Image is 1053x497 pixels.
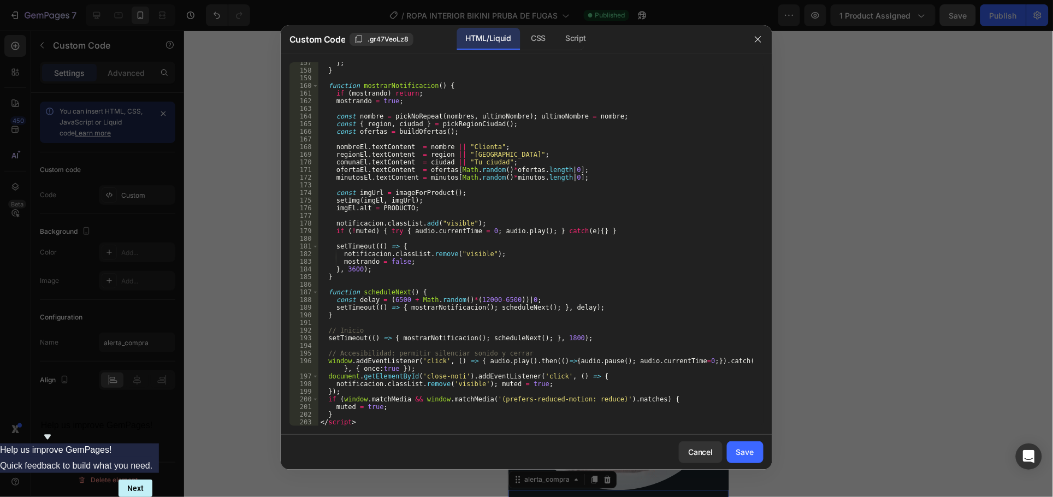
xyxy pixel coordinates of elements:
div: 200 [289,395,318,403]
div: 192 [289,327,318,334]
div: 159 [289,74,318,82]
div: 158 [289,67,318,74]
div: 182 [289,250,318,258]
span: Custom Code [289,33,345,46]
span: Help us improve GemPages! [41,421,153,430]
div: 187 [289,288,318,296]
div: Save [736,446,754,458]
div: 160 [289,82,318,90]
div: 202 [289,411,318,418]
div: 165 [289,120,318,128]
div: 186 [289,281,318,288]
div: 172 [289,174,318,181]
div: 188 [289,296,318,304]
div: 197 [289,372,318,380]
div: 201 [289,403,318,411]
div: alerta_compra [14,444,63,454]
div: CSS [522,28,554,50]
div: 184 [289,265,318,273]
div: 195 [289,350,318,357]
div: 174 [289,189,318,197]
div: 191 [289,319,318,327]
div: 162 [289,97,318,105]
button: Show survey - Help us improve GemPages! [41,421,153,443]
div: 189 [289,304,318,311]
div: 175 [289,197,318,204]
span: .gr47VeoLz8 [368,34,409,44]
div: 161 [289,90,318,97]
div: HTML/Liquid [457,28,520,50]
div: 177 [289,212,318,220]
div: 203 [289,418,318,426]
div: Open Intercom Messenger [1016,443,1042,470]
div: 190 [289,311,318,319]
div: 179 [289,227,318,235]
div: 171 [289,166,318,174]
div: 198 [289,380,318,388]
div: 169 [289,151,318,158]
div: 170 [289,158,318,166]
div: 168 [289,143,318,151]
div: Drop element here [88,19,146,28]
div: Script [557,28,595,50]
div: 193 [289,334,318,342]
div: 163 [289,105,318,113]
button: Cancel [679,441,723,463]
div: 194 [289,342,318,350]
div: 176 [289,204,318,212]
button: Save [727,441,764,463]
div: 166 [289,128,318,135]
div: 181 [289,242,318,250]
div: 167 [289,135,318,143]
div: 164 [289,113,318,120]
div: 185 [289,273,318,281]
div: 173 [289,181,318,189]
div: 180 [289,235,318,242]
div: 178 [289,220,318,227]
div: 157 [289,59,318,67]
div: Cancel [688,446,713,458]
button: .gr47VeoLz8 [350,33,413,46]
div: 183 [289,258,318,265]
div: 196 [289,357,318,372]
div: 199 [289,388,318,395]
